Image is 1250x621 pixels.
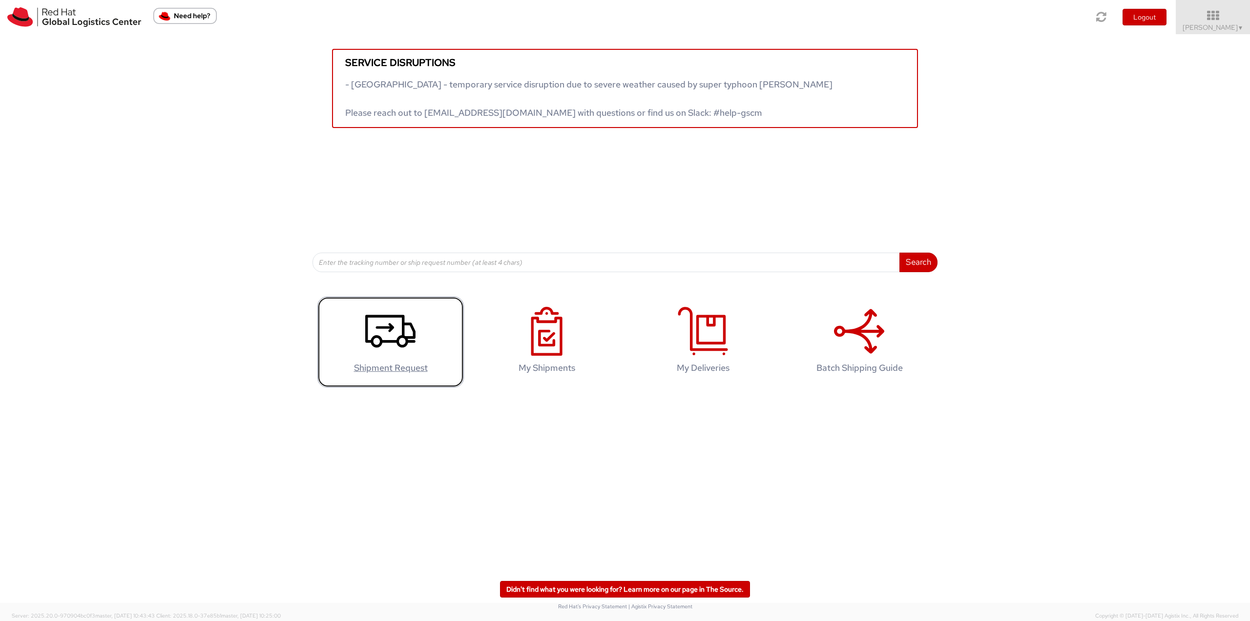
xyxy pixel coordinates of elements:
[1238,24,1244,32] span: ▼
[786,297,933,388] a: Batch Shipping Guide
[156,612,281,619] span: Client: 2025.18.0-37e85b1
[332,49,918,128] a: Service disruptions - [GEOGRAPHIC_DATA] - temporary service disruption due to severe weather caus...
[328,363,454,373] h4: Shipment Request
[484,363,610,373] h4: My Shipments
[345,79,833,118] span: - [GEOGRAPHIC_DATA] - temporary service disruption due to severe weather caused by super typhoon ...
[153,8,217,24] button: Need help?
[345,57,905,68] h5: Service disruptions
[796,363,922,373] h4: Batch Shipping Guide
[628,603,692,610] a: | Agistix Privacy Statement
[1183,23,1244,32] span: [PERSON_NAME]
[500,581,750,598] a: Didn't find what you were looking for? Learn more on our page in The Source.
[558,603,627,610] a: Red Hat's Privacy Statement
[899,253,937,272] button: Search
[1123,9,1167,25] button: Logout
[474,297,620,388] a: My Shipments
[640,363,766,373] h4: My Deliveries
[12,612,155,619] span: Server: 2025.20.0-970904bc0f3
[312,253,900,272] input: Enter the tracking number or ship request number (at least 4 chars)
[221,612,281,619] span: master, [DATE] 10:25:00
[630,297,776,388] a: My Deliveries
[317,297,464,388] a: Shipment Request
[1095,612,1238,620] span: Copyright © [DATE]-[DATE] Agistix Inc., All Rights Reserved
[7,7,141,27] img: rh-logistics-00dfa346123c4ec078e1.svg
[95,612,155,619] span: master, [DATE] 10:43:43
